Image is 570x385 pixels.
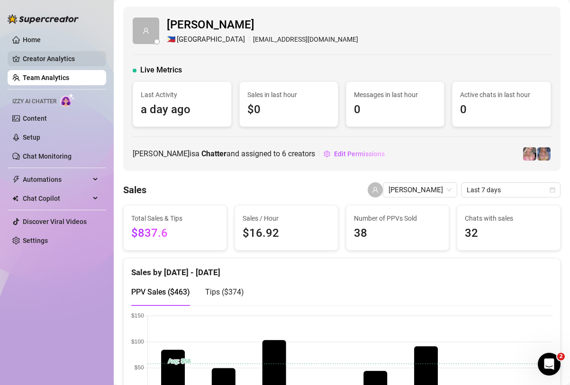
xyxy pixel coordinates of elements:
span: [GEOGRAPHIC_DATA] [177,34,245,45]
span: 🇵🇭 [167,34,176,45]
span: Last Activity [141,90,224,100]
span: Total Sales & Tips [131,213,219,224]
span: 38 [354,224,442,242]
span: Messages in last hour [354,90,437,100]
span: setting [324,151,330,157]
div: Sales by [DATE] - [DATE] [131,259,552,279]
span: Edit Permissions [334,150,385,158]
span: a day ago [141,101,224,119]
span: $16.92 [243,224,330,242]
span: $837.6 [131,224,219,242]
img: Chat Copilot [12,195,18,202]
a: Setup [23,134,40,141]
span: Automations [23,172,90,187]
a: Settings [23,237,48,244]
span: 32 [465,224,552,242]
b: Chatter [201,149,226,158]
a: Team Analytics [23,74,69,81]
div: [EMAIL_ADDRESS][DOMAIN_NAME] [167,34,358,45]
span: 2 [557,353,565,360]
span: 0 [354,101,437,119]
a: Chat Monitoring [23,152,72,160]
a: Home [23,36,41,44]
button: Edit Permissions [323,146,385,161]
h4: Sales [123,183,146,197]
a: Discover Viral Videos [23,218,87,225]
span: Live Metrics [140,64,182,76]
span: Tips ( $374 ) [205,287,244,296]
span: 0 [460,101,543,119]
span: $0 [247,101,330,119]
span: Crystel Castillo [389,183,452,197]
span: Sales in last hour [247,90,330,100]
a: Creator Analytics [23,51,99,66]
span: [PERSON_NAME] is a and assigned to creators [133,148,315,160]
span: Izzy AI Chatter [12,97,56,106]
span: calendar [550,187,555,193]
img: AI Chatter [60,93,75,107]
span: Chat Copilot [23,191,90,206]
span: PPV Sales ( $463 ) [131,287,190,296]
span: Last 7 days [467,183,555,197]
span: user [372,187,379,193]
span: Active chats in last hour [460,90,543,100]
img: logo-BBDzfeDw.svg [8,14,79,24]
span: Chats with sales [465,213,552,224]
iframe: Intercom live chat [538,353,561,376]
img: lilybigboobvip [523,147,536,161]
span: user [143,27,149,34]
span: [PERSON_NAME] [167,16,358,34]
span: Sales / Hour [243,213,330,224]
img: lilybigboobs [537,147,551,161]
span: thunderbolt [12,176,20,183]
a: Content [23,115,47,122]
span: 6 [282,149,286,158]
span: Number of PPVs Sold [354,213,442,224]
